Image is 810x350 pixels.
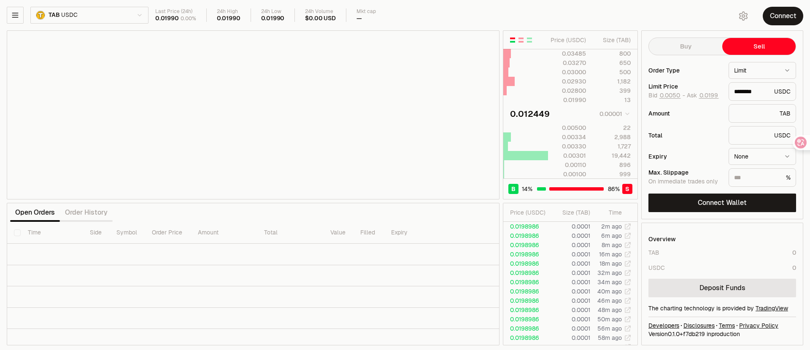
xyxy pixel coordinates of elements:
td: 0.0198986 [503,315,551,324]
div: USDC [648,264,665,272]
div: 0.00% [181,15,196,22]
th: Total [257,222,324,244]
time: 6m ago [601,232,622,240]
button: Show Buy and Sell Orders [509,37,516,43]
div: 13 [593,96,631,104]
div: 0.00500 [548,124,586,132]
time: 46m ago [597,297,622,304]
img: TAB Logo [36,11,45,19]
td: 0.0001 [551,250,591,259]
td: 0.0198986 [503,222,551,231]
div: 0.01990 [155,15,179,22]
div: 0.00334 [548,133,586,141]
div: 0.03485 [548,49,586,58]
td: 0.0198986 [503,259,551,268]
button: Buy [649,38,722,55]
div: 0.01990 [217,15,240,22]
div: 0.012449 [510,108,550,120]
span: 86 % [608,185,620,193]
div: 0.03270 [548,59,586,67]
button: Open Orders [10,204,60,221]
time: 48m ago [598,306,622,314]
span: B [511,185,516,193]
th: Order Price [145,222,191,244]
a: Terms [719,321,735,330]
td: 0.0001 [551,259,591,268]
div: 22 [593,124,631,132]
span: USDC [61,11,77,19]
div: 0.01990 [548,96,586,104]
td: 0.0001 [551,287,591,296]
div: 999 [593,170,631,178]
span: S [625,185,629,193]
span: TAB [49,11,59,19]
span: 14 % [522,185,532,193]
button: Show Sell Orders Only [518,37,524,43]
div: Last Price (24h) [155,8,196,15]
button: 0.0050 [659,92,681,99]
div: Max. Slippage [648,170,722,175]
div: Total [648,132,722,138]
div: 800 [593,49,631,58]
div: 0.01990 [261,15,285,22]
div: % [729,168,796,187]
th: Amount [191,222,257,244]
div: 1,182 [593,77,631,86]
div: 2,988 [593,133,631,141]
time: 58m ago [598,334,622,342]
td: 0.0198986 [503,324,551,333]
iframe: Financial Chart [7,31,499,199]
div: Overview [648,235,676,243]
td: 0.0198986 [503,240,551,250]
div: 0 [792,264,796,272]
th: Filled [354,222,384,244]
td: 0.0001 [551,222,591,231]
td: 0.0198986 [503,250,551,259]
td: 0.0001 [551,333,591,342]
div: Time [597,208,622,217]
div: On immediate trades only [648,178,722,186]
time: 50m ago [597,315,622,323]
button: None [729,148,796,165]
a: Privacy Policy [739,321,778,330]
div: Expiry [648,153,722,159]
div: Price ( USDC ) [510,208,551,217]
div: 896 [593,161,631,169]
th: Value [324,222,354,244]
div: TAB [729,104,796,123]
td: 0.0198986 [503,287,551,296]
td: 0.0001 [551,305,591,315]
time: 40m ago [597,288,622,295]
div: Mkt cap [356,8,376,15]
th: Time [21,222,83,244]
div: Amount [648,110,722,116]
div: 0.03000 [548,68,586,76]
time: 8m ago [602,241,622,249]
span: f7db2199994d7c40918c4746e4b03054036fcb36 [683,330,705,338]
time: 34m ago [597,278,622,286]
td: 0.0198986 [503,305,551,315]
div: 399 [593,86,631,95]
button: Connect Wallet [648,194,796,212]
div: 650 [593,59,631,67]
a: Developers [648,321,679,330]
td: 0.0198986 [503,268,551,277]
a: TradingView [756,304,788,312]
button: Show Buy Orders Only [526,37,533,43]
th: Side [83,222,110,244]
td: 0.0001 [551,324,591,333]
div: 0.00301 [548,151,586,160]
button: Select all [14,229,21,236]
td: 0.0001 [551,240,591,250]
div: Size ( TAB ) [593,36,631,44]
span: Bid - [648,92,685,100]
div: 0 [792,248,796,257]
td: 0.0001 [551,277,591,287]
div: Order Type [648,67,722,73]
time: 2m ago [601,223,622,230]
button: Sell [722,38,796,55]
td: 0.0001 [551,268,591,277]
th: Expiry [384,222,444,244]
td: 0.0198986 [503,296,551,305]
div: — [356,15,362,22]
